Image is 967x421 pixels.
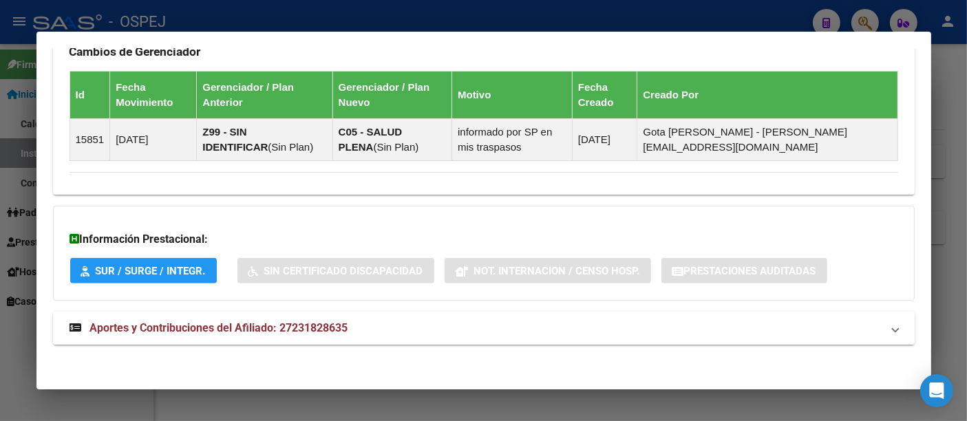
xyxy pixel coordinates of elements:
strong: Z99 - SIN IDENTIFICAR [202,126,268,153]
td: 15851 [70,119,110,161]
h3: Cambios de Gerenciador [70,44,898,59]
span: Sin Certificado Discapacidad [264,265,423,277]
th: Id [70,72,110,119]
td: [DATE] [110,119,197,161]
button: Sin Certificado Discapacidad [237,258,434,283]
td: informado por SP en mis traspasos [452,119,573,161]
span: Sin Plan [376,141,415,153]
th: Fecha Movimiento [110,72,197,119]
td: ( ) [197,119,332,161]
td: Gota [PERSON_NAME] - [PERSON_NAME][EMAIL_ADDRESS][DOMAIN_NAME] [637,119,897,161]
th: Creado Por [637,72,897,119]
span: Sin Plan [271,141,310,153]
th: Gerenciador / Plan Anterior [197,72,332,119]
span: Not. Internacion / Censo Hosp. [474,265,640,277]
th: Motivo [452,72,573,119]
button: Not. Internacion / Censo Hosp. [445,258,651,283]
span: SUR / SURGE / INTEGR. [96,265,206,277]
span: Aportes y Contribuciones del Afiliado: 27231828635 [90,321,348,334]
td: [DATE] [572,119,637,161]
div: Open Intercom Messenger [920,374,953,407]
strong: C05 - SALUD PLENA [339,126,403,153]
th: Gerenciador / Plan Nuevo [332,72,451,119]
mat-expansion-panel-header: Aportes y Contribuciones del Afiliado: 27231828635 [53,312,915,345]
button: SUR / SURGE / INTEGR. [70,258,217,283]
span: Prestaciones Auditadas [684,265,816,277]
th: Fecha Creado [572,72,637,119]
td: ( ) [332,119,451,161]
h3: Información Prestacional: [70,231,897,248]
button: Prestaciones Auditadas [661,258,827,283]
